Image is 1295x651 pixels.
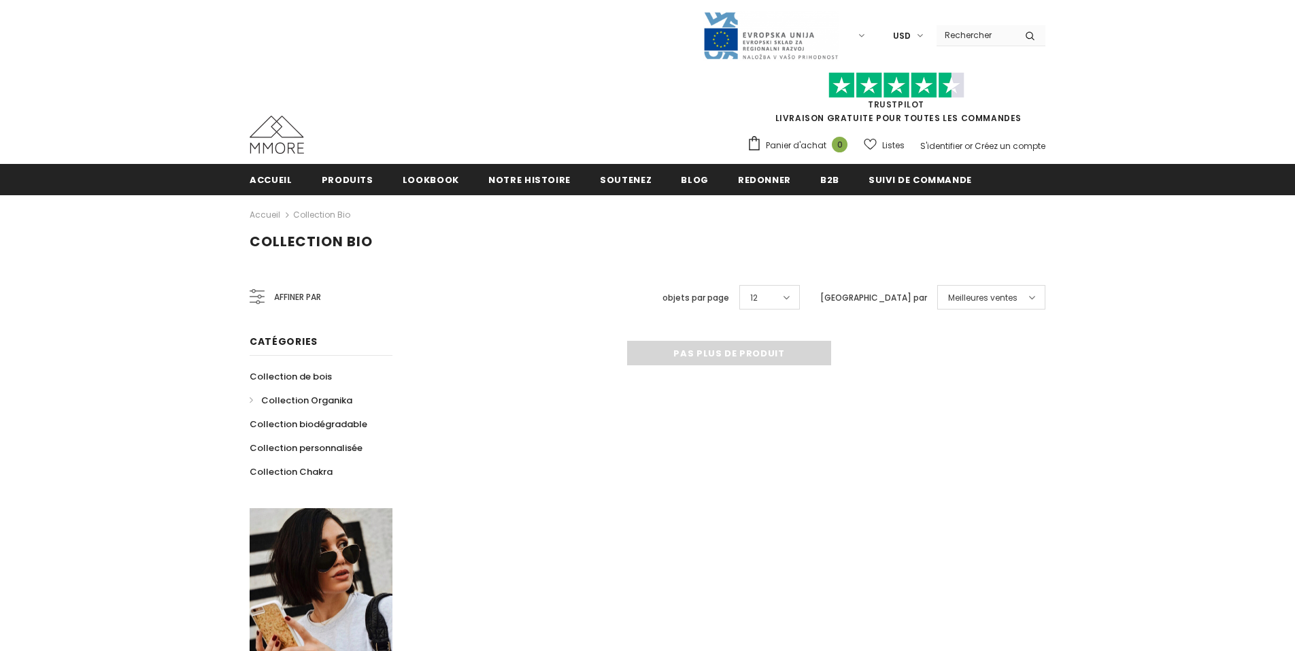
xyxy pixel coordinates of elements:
span: LIVRAISON GRATUITE POUR TOUTES LES COMMANDES [747,78,1045,124]
span: Lookbook [403,173,459,186]
a: S'identifier [920,140,962,152]
label: [GEOGRAPHIC_DATA] par [820,291,927,305]
a: Panier d'achat 0 [747,135,854,156]
a: Collection Organika [250,388,352,412]
img: Cas MMORE [250,116,304,154]
img: Faites confiance aux étoiles pilotes [828,72,964,99]
a: soutenez [600,164,652,195]
span: Catégories [250,335,318,348]
a: Accueil [250,164,292,195]
a: Javni Razpis [703,29,839,41]
input: Search Site [937,25,1015,45]
a: Produits [322,164,373,195]
span: Collection biodégradable [250,418,367,431]
span: Meilleures ventes [948,291,1017,305]
span: Collection Bio [250,232,373,251]
img: Javni Razpis [703,11,839,61]
span: Panier d'achat [766,139,826,152]
span: Suivi de commande [869,173,972,186]
a: Collection Bio [293,209,350,220]
span: Redonner [738,173,791,186]
span: Produits [322,173,373,186]
span: Collection Chakra [250,465,333,478]
a: Collection de bois [250,365,332,388]
span: Collection Organika [261,394,352,407]
span: 12 [750,291,758,305]
label: objets par page [662,291,729,305]
span: Affiner par [274,290,321,305]
a: Listes [864,133,905,157]
a: Lookbook [403,164,459,195]
a: Collection Chakra [250,460,333,484]
a: Collection personnalisée [250,436,363,460]
span: soutenez [600,173,652,186]
a: TrustPilot [868,99,924,110]
a: B2B [820,164,839,195]
span: Notre histoire [488,173,571,186]
a: Notre histoire [488,164,571,195]
a: Créez un compte [975,140,1045,152]
span: Blog [681,173,709,186]
a: Suivi de commande [869,164,972,195]
a: Redonner [738,164,791,195]
span: or [964,140,973,152]
span: 0 [832,137,847,152]
span: B2B [820,173,839,186]
span: Collection de bois [250,370,332,383]
span: Listes [882,139,905,152]
span: USD [893,29,911,43]
span: Collection personnalisée [250,441,363,454]
a: Accueil [250,207,280,223]
a: Blog [681,164,709,195]
a: Collection biodégradable [250,412,367,436]
span: Accueil [250,173,292,186]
